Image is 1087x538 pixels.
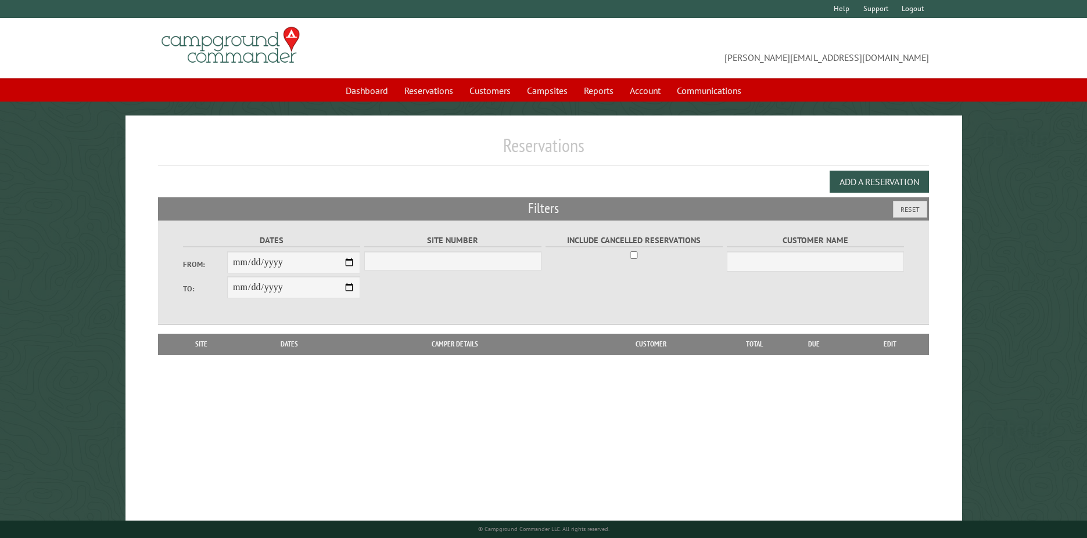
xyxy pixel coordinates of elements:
th: Edit [851,334,929,355]
button: Reset [893,201,927,218]
label: To: [183,283,227,294]
label: Customer Name [727,234,905,247]
a: Campsites [520,80,575,102]
a: Account [623,80,668,102]
th: Camper Details [339,334,571,355]
a: Customers [462,80,518,102]
label: From: [183,259,227,270]
img: Campground Commander [158,23,303,68]
a: Dashboard [339,80,395,102]
a: Reports [577,80,620,102]
label: Site Number [364,234,542,247]
h2: Filters [158,197,930,219]
a: Communications [670,80,748,102]
label: Include Cancelled Reservations [546,234,723,247]
label: Dates [183,234,361,247]
th: Due [777,334,851,355]
small: © Campground Commander LLC. All rights reserved. [478,525,609,533]
h1: Reservations [158,134,930,166]
th: Customer [571,334,731,355]
button: Add a Reservation [830,171,929,193]
th: Dates [239,334,339,355]
th: Site [164,334,239,355]
span: [PERSON_NAME][EMAIL_ADDRESS][DOMAIN_NAME] [544,32,930,64]
th: Total [731,334,777,355]
a: Reservations [397,80,460,102]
